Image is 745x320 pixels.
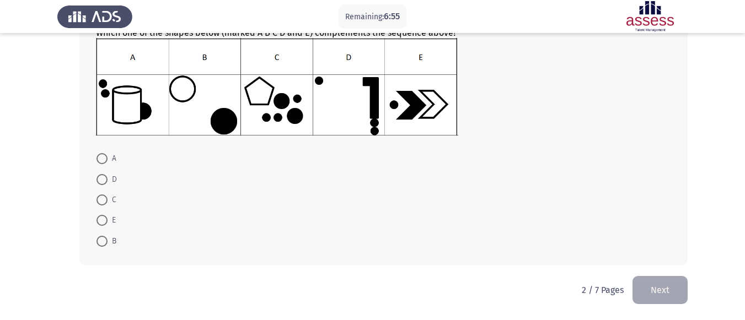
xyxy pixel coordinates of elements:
span: A [108,152,116,165]
span: D [108,173,117,186]
img: UkFYYV8wODRfQi5wbmcxNjkxMzI0MjIwMzM5.png [96,38,458,135]
span: E [108,214,116,227]
span: 6:55 [384,11,400,21]
p: 2 / 7 Pages [582,285,624,295]
p: Remaining: [345,10,400,24]
button: load next page [633,276,688,304]
span: C [108,193,116,207]
img: Assessment logo of Assessment En (Focus & 16PD) [613,1,688,32]
span: B [108,235,116,248]
img: Assess Talent Management logo [57,1,132,32]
